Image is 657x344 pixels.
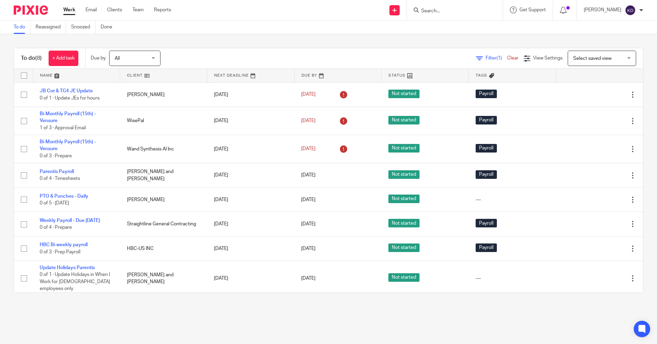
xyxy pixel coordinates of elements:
span: Not started [388,219,420,227]
a: Bi-Monthly Payroll (15th) - Vensure [40,111,96,123]
div: --- [476,275,549,282]
a: Done [101,21,117,34]
span: Payroll [476,90,497,98]
span: 0 of 4 · Prepare [40,225,72,230]
span: Not started [388,116,420,124]
a: Reassigned [36,21,66,34]
span: 0 of 1 · Update JEs for hours [40,96,100,101]
td: [DATE] [207,107,294,135]
span: Not started [388,273,420,282]
td: [DATE] [207,212,294,236]
span: [DATE] [301,92,315,97]
a: Clients [107,6,122,13]
span: (8) [35,55,42,61]
span: Not started [388,170,420,179]
span: Not started [388,243,420,252]
a: Reports [154,6,171,13]
td: Wand Synthesis AI Inc [120,135,207,163]
td: [DATE] [207,261,294,296]
span: [DATE] [301,276,315,281]
input: Search [421,8,482,14]
td: [DATE] [207,135,294,163]
span: View Settings [533,56,563,61]
a: Update Holidays Parentis [40,265,95,270]
span: 0 of 3 · Prep Payroll [40,250,80,254]
a: Work [63,6,75,13]
div: --- [476,196,549,203]
span: Payroll [476,243,497,252]
td: [PERSON_NAME] and [PERSON_NAME] [120,261,207,296]
img: svg%3E [625,5,636,16]
td: Straightline General Contracting [120,212,207,236]
td: WisePal [120,107,207,135]
span: Filter [486,56,507,61]
span: Select saved view [573,56,611,61]
p: [PERSON_NAME] [584,6,621,13]
a: Parentis Payroll [40,169,74,174]
span: Payroll [476,116,497,124]
span: [DATE] [301,173,315,177]
td: [DATE] [207,187,294,212]
span: Payroll [476,170,497,179]
span: Tags [476,74,487,77]
span: 1 of 3 · Approval Email [40,125,86,130]
span: 0 of 4 · Timesheets [40,176,80,181]
td: [DATE] [207,82,294,107]
span: [DATE] [301,222,315,226]
span: 0 of 1 · Update Holidays in When I Work for [DEMOGRAPHIC_DATA] employees only [40,273,110,291]
span: [DATE] [301,147,315,151]
span: Payroll [476,219,497,227]
a: To do [14,21,30,34]
a: Weekly Payroll - Due [DATE] [40,218,100,223]
span: 0 of 5 · [DATE] [40,201,69,206]
a: Clear [507,56,518,61]
a: Bi-Monthly Payroll (15th) - Vensure [40,140,96,151]
span: Not started [388,90,420,98]
span: All [115,56,120,61]
span: (1) [497,56,502,61]
span: Not started [388,144,420,153]
span: Get Support [519,8,546,12]
td: [DATE] [207,236,294,261]
td: [PERSON_NAME] [120,82,207,107]
p: Due by [91,55,106,62]
a: + Add task [49,51,78,66]
a: JB Cor & TG4 JE Update [40,89,93,93]
span: [DATE] [301,118,315,123]
span: 0 of 3 · Prepare [40,154,72,158]
h1: To do [21,55,42,62]
a: PTO & Punches - Daily [40,194,88,199]
a: Snoozed [71,21,95,34]
td: [PERSON_NAME] and [PERSON_NAME] [120,163,207,187]
span: Not started [388,195,420,203]
span: Payroll [476,144,497,153]
a: Team [132,6,144,13]
span: [DATE] [301,197,315,202]
img: Pixie [14,5,48,15]
a: HBC Bi-weekly payroll [40,242,88,247]
a: Email [86,6,97,13]
td: [PERSON_NAME] [120,187,207,212]
td: [DATE] [207,163,294,187]
span: [DATE] [301,246,315,251]
td: HBC-US INC [120,236,207,261]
